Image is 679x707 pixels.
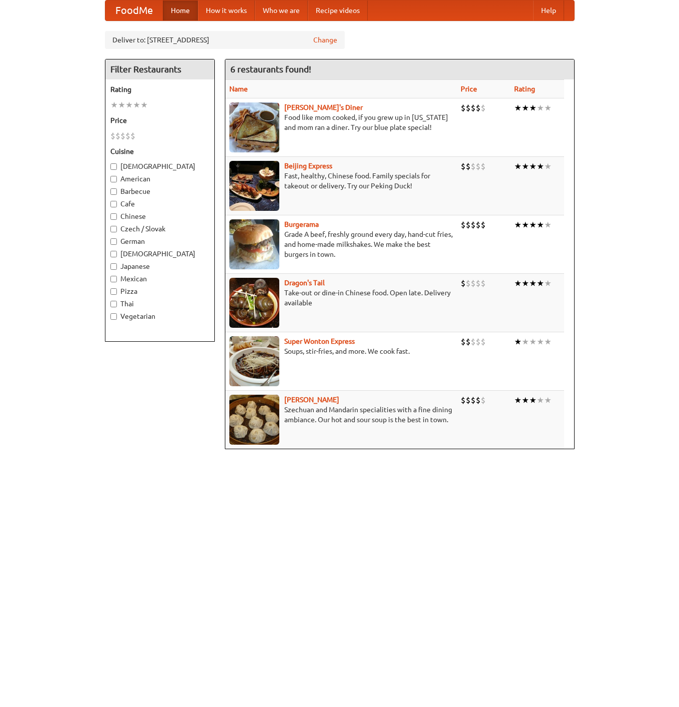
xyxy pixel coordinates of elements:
[471,395,476,406] li: $
[514,85,535,93] a: Rating
[229,102,279,152] img: sallys.jpg
[110,211,209,221] label: Chinese
[522,219,529,230] li: ★
[110,163,117,170] input: [DEMOGRAPHIC_DATA]
[229,112,453,132] p: Food like mom cooked, if you grew up in [US_STATE] and mom ran a diner. Try our blue plate special!
[544,395,552,406] li: ★
[110,226,117,232] input: Czech / Slovak
[308,0,368,20] a: Recipe videos
[471,278,476,289] li: $
[522,278,529,289] li: ★
[476,102,481,113] li: $
[476,336,481,347] li: $
[544,219,552,230] li: ★
[529,161,537,172] li: ★
[522,395,529,406] li: ★
[110,313,117,320] input: Vegetarian
[514,336,522,347] li: ★
[471,219,476,230] li: $
[229,405,453,425] p: Szechuan and Mandarin specialities with a fine dining ambiance. Our hot and sour soup is the best...
[130,130,135,141] li: $
[544,278,552,289] li: ★
[476,219,481,230] li: $
[110,224,209,234] label: Czech / Slovak
[529,336,537,347] li: ★
[461,395,466,406] li: $
[110,236,209,246] label: German
[110,274,209,284] label: Mexican
[514,161,522,172] li: ★
[110,286,209,296] label: Pizza
[466,102,471,113] li: $
[110,115,209,125] h5: Price
[544,102,552,113] li: ★
[544,161,552,172] li: ★
[140,99,148,110] li: ★
[229,288,453,308] p: Take-out or dine-in Chinese food. Open late. Delivery available
[110,213,117,220] input: Chinese
[514,395,522,406] li: ★
[461,85,477,93] a: Price
[284,337,355,345] b: Super Wonton Express
[466,336,471,347] li: $
[110,299,209,309] label: Thai
[229,219,279,269] img: burgerama.jpg
[284,396,339,404] b: [PERSON_NAME]
[110,99,118,110] li: ★
[476,395,481,406] li: $
[466,278,471,289] li: $
[284,162,332,170] b: Beijing Express
[110,263,117,270] input: Japanese
[229,346,453,356] p: Soups, stir-fries, and more. We cook fast.
[110,199,209,209] label: Cafe
[537,278,544,289] li: ★
[537,336,544,347] li: ★
[110,176,117,182] input: American
[481,395,486,406] li: $
[313,35,337,45] a: Change
[229,171,453,191] p: Fast, healthy, Chinese food. Family specials for takeout or delivery. Try our Peking Duck!
[466,219,471,230] li: $
[110,288,117,295] input: Pizza
[284,103,363,111] a: [PERSON_NAME]'s Diner
[522,102,529,113] li: ★
[198,0,255,20] a: How it works
[284,279,325,287] a: Dragon's Tail
[461,336,466,347] li: $
[229,336,279,386] img: superwonton.jpg
[110,238,117,245] input: German
[471,336,476,347] li: $
[471,102,476,113] li: $
[514,219,522,230] li: ★
[533,0,564,20] a: Help
[133,99,140,110] li: ★
[514,278,522,289] li: ★
[125,99,133,110] li: ★
[110,249,209,259] label: [DEMOGRAPHIC_DATA]
[110,276,117,282] input: Mexican
[118,99,125,110] li: ★
[115,130,120,141] li: $
[461,219,466,230] li: $
[481,278,486,289] li: $
[461,102,466,113] li: $
[522,336,529,347] li: ★
[529,219,537,230] li: ★
[544,336,552,347] li: ★
[125,130,130,141] li: $
[284,220,319,228] b: Burgerama
[471,161,476,172] li: $
[522,161,529,172] li: ★
[110,84,209,94] h5: Rating
[110,174,209,184] label: American
[476,161,481,172] li: $
[466,161,471,172] li: $
[229,395,279,445] img: shandong.jpg
[481,336,486,347] li: $
[481,219,486,230] li: $
[229,85,248,93] a: Name
[481,161,486,172] li: $
[110,130,115,141] li: $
